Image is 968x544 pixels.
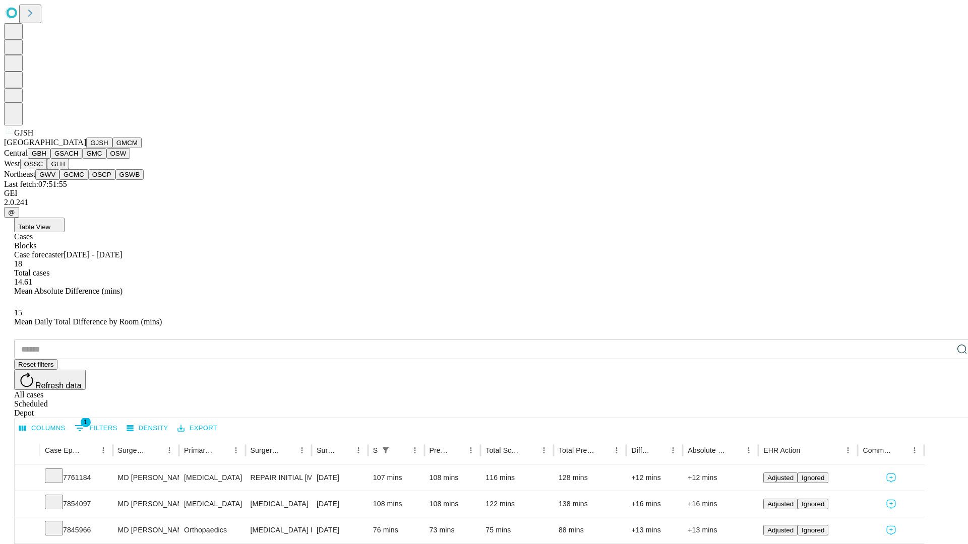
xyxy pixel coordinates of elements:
div: [MEDICAL_DATA] [184,465,240,491]
button: Sort [281,443,295,457]
div: 108 mins [430,491,476,517]
div: Difference [631,446,651,454]
span: [DATE] - [DATE] [64,250,122,259]
button: GBH [28,148,50,159]
div: 107 mins [373,465,419,491]
div: Predicted In Room Duration [430,446,449,454]
button: GWV [35,169,59,180]
button: OSW [106,148,131,159]
button: Menu [907,443,922,457]
div: MD [PERSON_NAME] [118,465,174,491]
button: GSACH [50,148,82,159]
button: Show filters [379,443,393,457]
button: Sort [337,443,351,457]
button: Menu [610,443,624,457]
div: Comments [863,446,892,454]
button: Menu [537,443,551,457]
button: Menu [295,443,309,457]
div: 128 mins [559,465,622,491]
button: Sort [82,443,96,457]
button: GJSH [86,138,112,148]
div: 75 mins [486,517,549,543]
div: [DATE] [317,491,363,517]
button: Menu [666,443,680,457]
div: +16 mins [631,491,678,517]
button: Refresh data [14,370,86,390]
button: Sort [728,443,742,457]
div: 108 mins [373,491,419,517]
div: [MEDICAL_DATA] [184,491,240,517]
span: 15 [14,308,22,317]
span: Refresh data [35,381,82,390]
span: Reset filters [18,361,53,368]
div: 108 mins [430,465,476,491]
div: REPAIR INITIAL [MEDICAL_DATA] REDUCIBLE AGE [DEMOGRAPHIC_DATA] OR MORE [251,465,307,491]
button: Ignored [798,472,828,483]
div: Absolute Difference [688,446,727,454]
button: OSCP [88,169,115,180]
div: 73 mins [430,517,476,543]
div: 7845966 [45,517,108,543]
button: Menu [96,443,110,457]
button: OSSC [20,159,47,169]
button: Adjusted [763,472,798,483]
button: Select columns [17,421,68,436]
button: Table View [14,218,65,232]
button: Sort [450,443,464,457]
button: Menu [351,443,366,457]
span: GJSH [14,128,33,137]
div: +16 mins [688,491,753,517]
div: 116 mins [486,465,549,491]
button: GLH [47,159,69,169]
span: @ [8,209,15,216]
div: 122 mins [486,491,549,517]
div: Primary Service [184,446,213,454]
button: Sort [215,443,229,457]
button: Sort [595,443,610,457]
button: Menu [229,443,243,457]
div: MD [PERSON_NAME] [118,491,174,517]
span: [GEOGRAPHIC_DATA] [4,138,86,147]
span: 18 [14,259,22,268]
div: +12 mins [631,465,678,491]
div: Surgery Name [251,446,280,454]
div: EHR Action [763,446,800,454]
span: Mean Daily Total Difference by Room (mins) [14,317,162,326]
div: 88 mins [559,517,622,543]
div: +13 mins [631,517,678,543]
button: Sort [394,443,408,457]
div: 7854097 [45,491,108,517]
span: Adjusted [767,500,794,508]
span: Last fetch: 07:51:55 [4,180,67,188]
button: Menu [841,443,855,457]
div: [DATE] [317,517,363,543]
span: West [4,159,20,168]
button: GMC [82,148,106,159]
div: Surgery Date [317,446,336,454]
button: Expand [20,469,35,487]
div: +13 mins [688,517,753,543]
div: MD [PERSON_NAME] [PERSON_NAME] [118,517,174,543]
button: GCMC [59,169,88,180]
div: 2.0.241 [4,198,964,207]
span: Ignored [802,500,824,508]
button: Reset filters [14,359,57,370]
button: Sort [523,443,537,457]
button: GMCM [112,138,142,148]
button: Ignored [798,525,828,535]
button: Sort [893,443,907,457]
button: Adjusted [763,499,798,509]
span: Central [4,149,28,157]
div: 138 mins [559,491,622,517]
div: Total Scheduled Duration [486,446,522,454]
div: [DATE] [317,465,363,491]
div: [MEDICAL_DATA] [251,491,307,517]
div: Total Predicted Duration [559,446,595,454]
div: Orthopaedics [184,517,240,543]
button: Ignored [798,499,828,509]
span: Adjusted [767,526,794,534]
div: 76 mins [373,517,419,543]
span: Case forecaster [14,250,64,259]
button: GSWB [115,169,144,180]
button: Export [175,421,220,436]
